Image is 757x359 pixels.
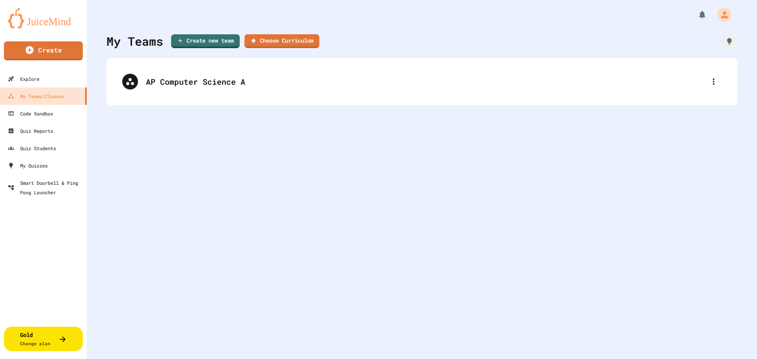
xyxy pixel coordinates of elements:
[692,293,749,327] iframe: chat widget
[171,34,240,48] a: Create new team
[4,327,83,351] button: GoldChange plan
[8,8,79,28] img: logo-orange.svg
[8,109,53,118] div: Code Sandbox
[146,76,706,87] div: AP Computer Science A
[244,34,319,48] a: Choose Curriculum
[8,91,64,101] div: My Teams/Classes
[8,161,48,170] div: My Quizzes
[106,32,163,50] div: My Teams
[20,331,50,347] div: Gold
[4,41,83,60] a: Create
[8,126,53,136] div: Quiz Reports
[8,143,56,153] div: Quiz Students
[709,6,733,24] div: My Account
[724,327,749,351] iframe: chat widget
[8,74,39,84] div: Explore
[8,178,84,197] div: Smart Doorbell & Ping Pong Launcher
[683,8,709,21] div: My Notifications
[20,340,50,346] span: Change plan
[114,66,729,97] div: AP Computer Science A
[722,33,737,49] div: How it works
